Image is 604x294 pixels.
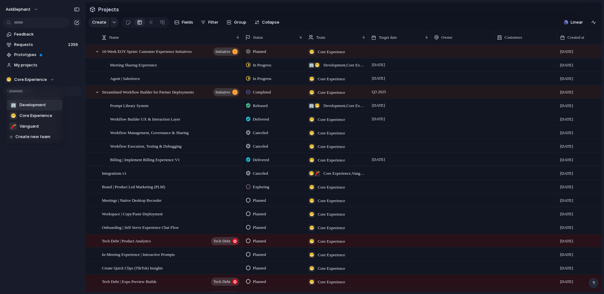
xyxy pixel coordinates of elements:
span: Vanguard [20,123,39,130]
div: 🧨 [9,123,17,130]
div: 🏢 [9,101,17,109]
span: Create new team [15,134,50,140]
span: Core Experience [20,113,52,119]
span: Development [20,102,46,108]
div: 😁 [9,112,17,120]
